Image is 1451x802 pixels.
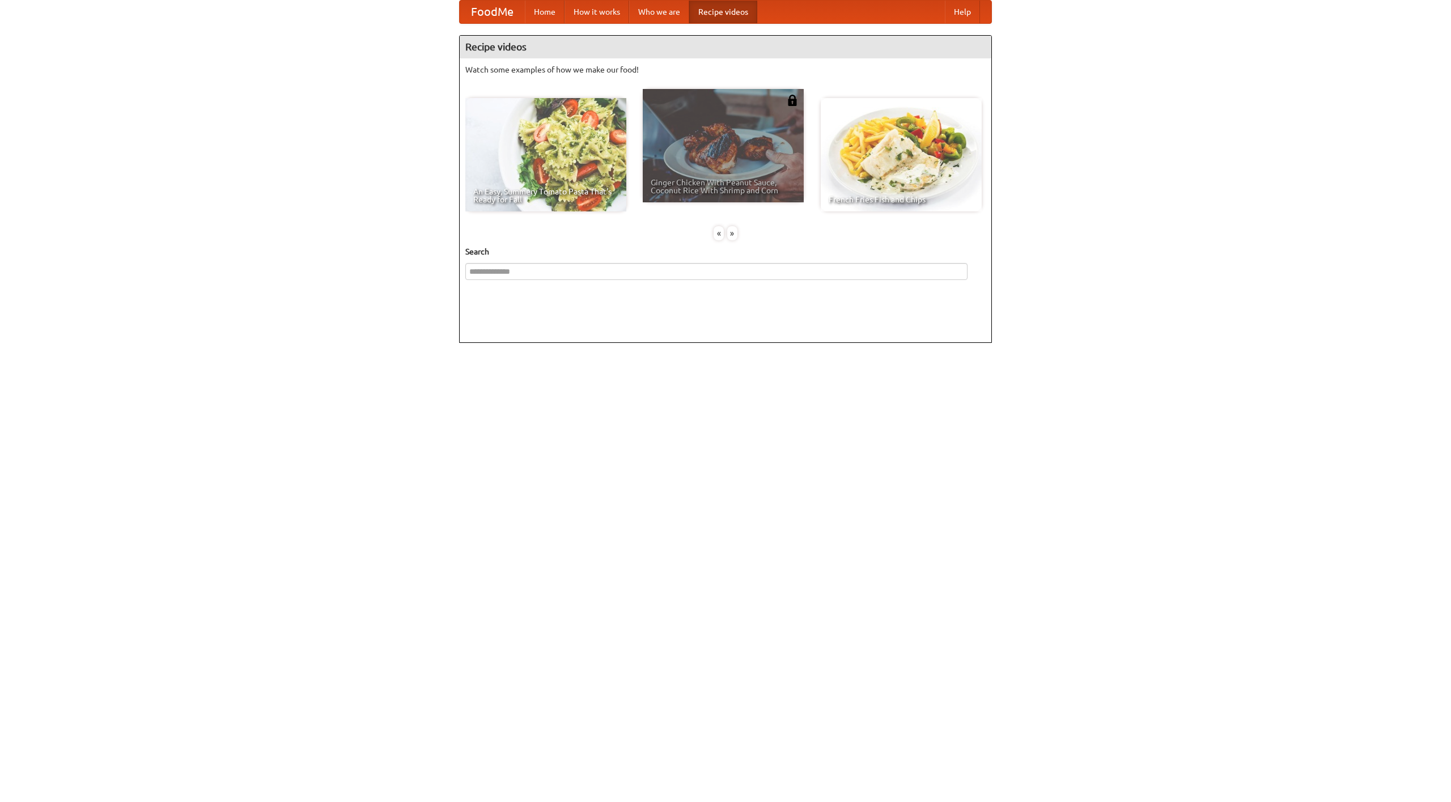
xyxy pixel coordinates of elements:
[829,196,974,203] span: French Fries Fish and Chips
[465,246,986,257] h5: Search
[727,226,737,240] div: »
[565,1,629,23] a: How it works
[460,36,991,58] h4: Recipe videos
[787,95,798,106] img: 483408.png
[714,226,724,240] div: «
[945,1,980,23] a: Help
[629,1,689,23] a: Who we are
[821,98,982,211] a: French Fries Fish and Chips
[465,64,986,75] p: Watch some examples of how we make our food!
[525,1,565,23] a: Home
[689,1,757,23] a: Recipe videos
[465,98,626,211] a: An Easy, Summery Tomato Pasta That's Ready for Fall
[460,1,525,23] a: FoodMe
[473,188,618,203] span: An Easy, Summery Tomato Pasta That's Ready for Fall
